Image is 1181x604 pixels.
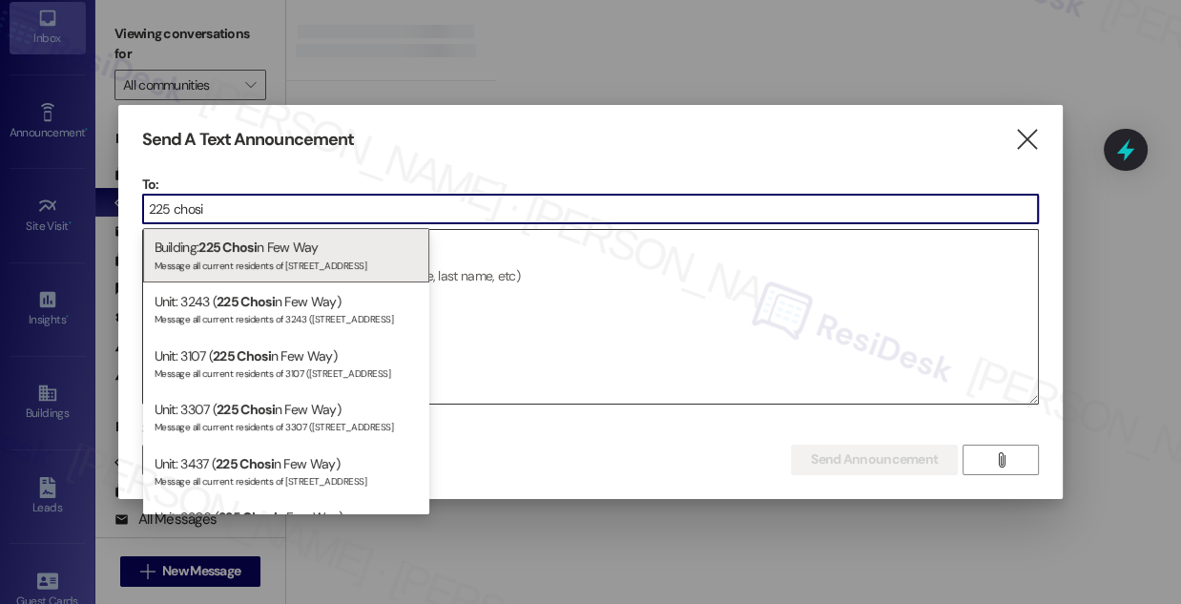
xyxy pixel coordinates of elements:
[155,364,418,380] div: Message all current residents of 3107 ([STREET_ADDRESS]
[218,509,277,526] span: 225 Chosi
[198,239,257,256] span: 225 Chosi
[143,390,429,445] div: Unit: 3307 ( n Few Way)
[791,445,958,475] button: Send Announcement
[143,282,429,337] div: Unit: 3243 ( n Few Way)
[994,452,1008,468] i: 
[143,195,1038,223] input: Type to select the units, buildings, or communities you want to message. (e.g. 'Unit 1A', 'Buildi...
[216,455,274,472] span: 225 Chosi
[213,347,271,364] span: 225 Chosi
[143,445,429,499] div: Unit: 3437 ( n Few Way)
[143,337,429,391] div: Unit: 3107 ( n Few Way)
[155,471,418,488] div: Message all current residents of [STREET_ADDRESS]
[143,498,429,552] div: Unit: 3306 ( n Few Way)
[155,417,418,433] div: Message all current residents of 3307 ([STREET_ADDRESS]
[155,309,418,325] div: Message all current residents of 3243 ([STREET_ADDRESS]
[142,129,354,151] h3: Send A Text Announcement
[143,228,429,282] div: Building: n Few Way
[142,175,1039,194] p: To:
[811,449,938,469] span: Send Announcement
[217,293,275,310] span: 225 Chosi
[1014,130,1040,150] i: 
[155,256,418,272] div: Message all current residents of [STREET_ADDRESS]
[217,401,275,418] span: 225 Chosi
